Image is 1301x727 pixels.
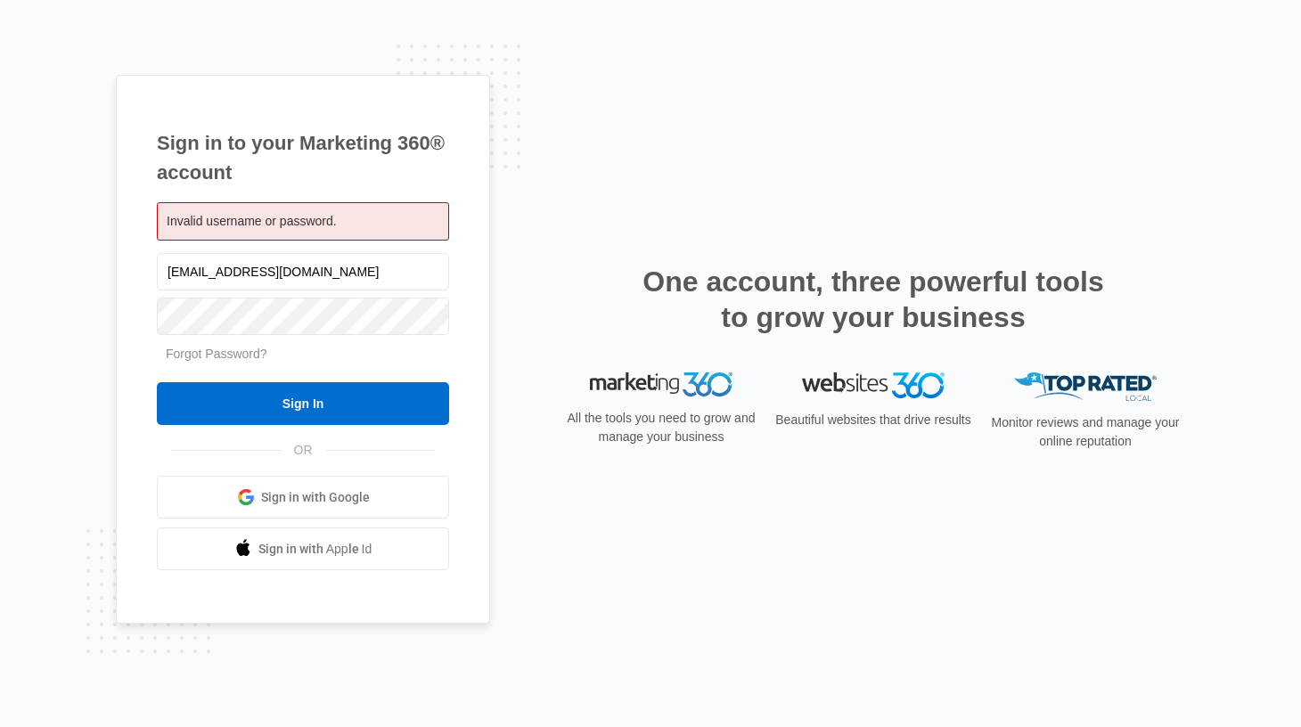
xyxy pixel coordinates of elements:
p: Monitor reviews and manage your online reputation [986,413,1185,451]
img: Websites 360 [802,372,945,398]
span: Invalid username or password. [167,214,337,228]
p: All the tools you need to grow and manage your business [561,409,761,446]
h1: Sign in to your Marketing 360® account [157,128,449,187]
a: Forgot Password? [166,347,267,361]
h2: One account, three powerful tools to grow your business [637,264,1109,335]
input: Email [157,253,449,290]
input: Sign In [157,382,449,425]
img: Top Rated Local [1014,372,1157,402]
img: Marketing 360 [590,372,732,397]
span: Sign in with Google [261,488,370,507]
p: Beautiful websites that drive results [773,411,973,429]
span: Sign in with Apple Id [258,540,372,559]
span: OR [282,441,325,460]
a: Sign in with Google [157,476,449,519]
a: Sign in with Apple Id [157,527,449,570]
